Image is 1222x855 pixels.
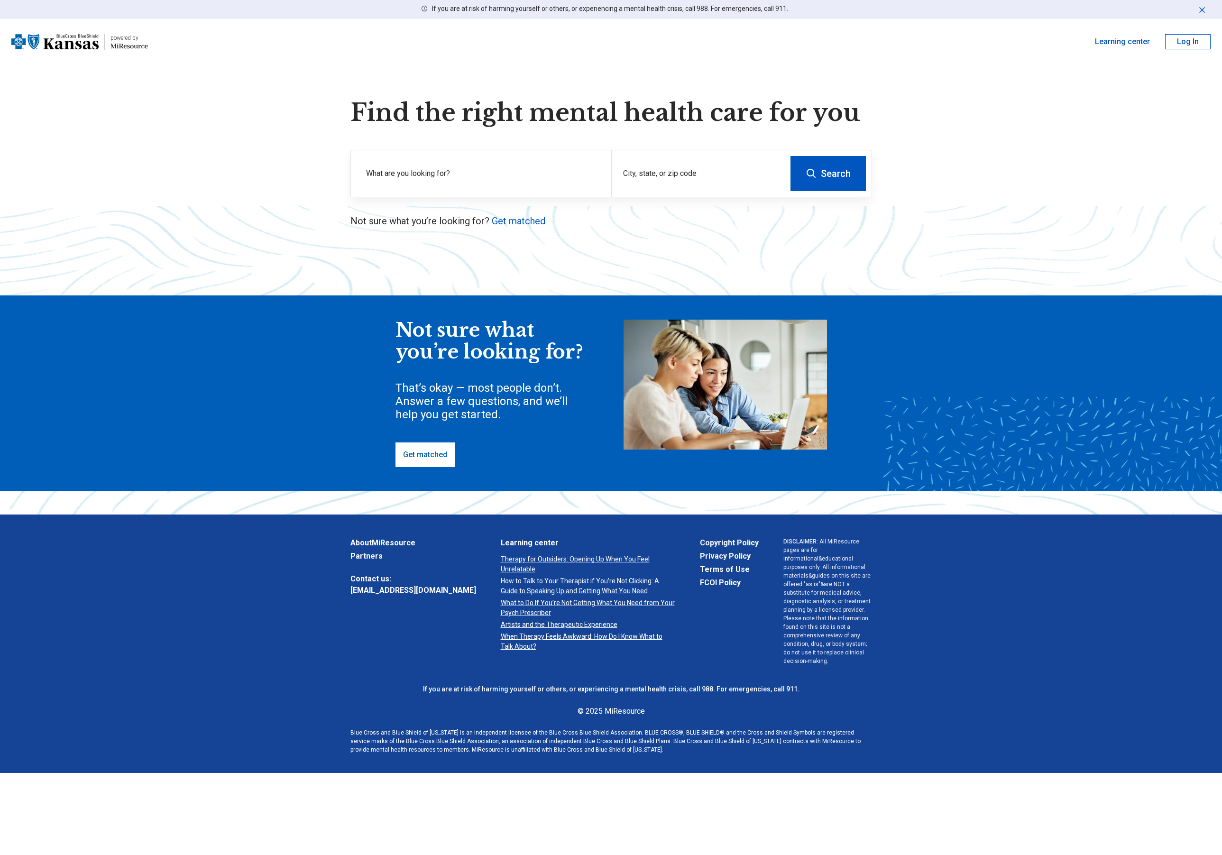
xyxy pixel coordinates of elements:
div: That’s okay — most people don’t. Answer a few questions, and we’ll help you get started. [395,381,585,421]
a: [EMAIL_ADDRESS][DOMAIN_NAME] [350,585,476,596]
img: Blue Cross Blue Shield Kansas [11,30,99,53]
a: Learning center [1095,36,1150,47]
button: Dismiss [1197,4,1207,15]
p: : All MiResource pages are for informational & educational purposes only. All informational mater... [783,537,872,665]
div: Not sure what you’re looking for? [395,320,585,363]
div: powered by [110,34,148,42]
span: Contact us: [350,573,476,585]
a: FCOI Policy [700,577,759,588]
a: Learning center [501,537,675,549]
label: What are you looking for? [366,168,600,179]
a: How to Talk to Your Therapist if You’re Not Clicking: A Guide to Speaking Up and Getting What You... [501,576,675,596]
p: Blue Cross and Blue Shield of [US_STATE] is an independent licensee of the Blue Cross Blue Shield... [350,728,872,754]
p: If you are at risk of harming yourself or others, or experiencing a mental health crisis, call 98... [432,4,788,14]
a: AboutMiResource [350,537,476,549]
a: Partners [350,551,476,562]
a: Artists and the Therapeutic Experience [501,620,675,630]
span: DISCLAIMER [783,538,817,545]
a: Copyright Policy [700,537,759,549]
a: Blue Cross Blue Shield Kansaspowered by [11,30,148,53]
a: Get matched [492,215,545,227]
h1: Find the right mental health care for you [350,99,872,127]
p: If you are at risk of harming yourself or others, or experiencing a mental health crisis, call 98... [350,684,872,694]
a: Therapy for Outsiders: Opening Up When You Feel Unrelatable [501,554,675,574]
button: Search [790,156,866,191]
a: Terms of Use [700,564,759,575]
p: © 2025 MiResource [350,706,872,717]
a: Privacy Policy [700,551,759,562]
a: When Therapy Feels Awkward: How Do I Know What to Talk About? [501,632,675,652]
a: Get matched [395,442,455,467]
a: What to Do If You’re Not Getting What You Need from Your Psych Prescriber [501,598,675,618]
button: Log In [1165,34,1211,49]
p: Not sure what you’re looking for? [350,214,872,228]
